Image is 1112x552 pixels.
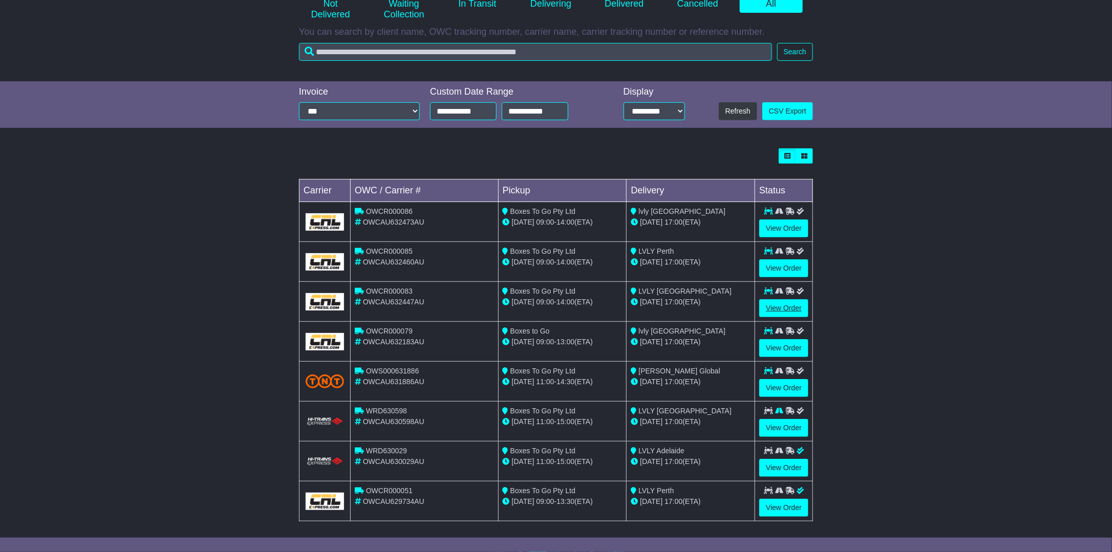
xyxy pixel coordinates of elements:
[631,377,751,387] div: (ETA)
[306,333,344,350] img: GetCarrierServiceLogo
[638,487,674,495] span: LVLY Perth
[512,338,534,346] span: [DATE]
[366,247,413,255] span: OWCR000085
[306,293,344,311] img: GetCarrierServiceLogo
[510,407,575,415] span: Boxes To Go Pty Ltd
[557,338,574,346] span: 13:00
[638,447,685,455] span: LVLY Adelaide
[503,257,623,268] div: - (ETA)
[537,218,554,226] span: 09:00
[759,459,808,477] a: View Order
[537,258,554,266] span: 09:00
[537,298,554,306] span: 09:00
[306,417,344,427] img: HiTrans.png
[510,367,575,375] span: Boxes To Go Pty Ltd
[759,299,808,317] a: View Order
[512,258,534,266] span: [DATE]
[638,287,732,295] span: LVLY [GEOGRAPHIC_DATA]
[300,180,351,202] td: Carrier
[640,338,662,346] span: [DATE]
[537,497,554,505] span: 09:00
[537,338,554,346] span: 09:00
[512,417,534,426] span: [DATE]
[366,287,413,295] span: OWCR000083
[640,497,662,505] span: [DATE]
[759,379,808,397] a: View Order
[510,447,575,455] span: Boxes To Go Pty Ltd
[638,207,725,215] span: lvly [GEOGRAPHIC_DATA]
[363,417,424,426] span: OWCAU630598AU
[512,497,534,505] span: [DATE]
[631,217,751,228] div: (ETA)
[510,487,575,495] span: Boxes To Go Pty Ltd
[299,27,813,38] p: You can search by client name, OWC tracking number, carrier name, carrier tracking number or refe...
[363,298,424,306] span: OWCAU632447AU
[366,327,413,335] span: OWCR000079
[759,259,808,277] a: View Order
[640,298,662,306] span: [DATE]
[351,180,499,202] td: OWC / Carrier #
[777,43,813,61] button: Search
[306,493,344,510] img: GetCarrierServiceLogo
[363,338,424,346] span: OWCAU632183AU
[537,378,554,386] span: 11:00
[306,374,344,388] img: TNT_Domestic.png
[363,497,424,505] span: OWCAU629734AU
[640,218,662,226] span: [DATE]
[557,258,574,266] span: 14:00
[640,258,662,266] span: [DATE]
[665,218,682,226] span: 17:00
[503,217,623,228] div: - (ETA)
[503,337,623,347] div: - (ETA)
[366,207,413,215] span: OWCR000086
[759,219,808,237] a: View Order
[537,417,554,426] span: 11:00
[557,417,574,426] span: 15:00
[631,297,751,307] div: (ETA)
[719,102,757,120] button: Refresh
[640,417,662,426] span: [DATE]
[366,367,419,375] span: OWS000631886
[512,298,534,306] span: [DATE]
[755,180,813,202] td: Status
[638,367,720,375] span: [PERSON_NAME] Global
[638,327,725,335] span: lvly [GEOGRAPHIC_DATA]
[631,257,751,268] div: (ETA)
[640,457,662,466] span: [DATE]
[512,457,534,466] span: [DATE]
[366,487,413,495] span: OWCR000051
[512,378,534,386] span: [DATE]
[363,258,424,266] span: OWCAU632460AU
[430,86,594,98] div: Custom Date Range
[759,339,808,357] a: View Order
[665,417,682,426] span: 17:00
[366,447,407,455] span: WRD630029
[498,180,627,202] td: Pickup
[631,496,751,507] div: (ETA)
[512,218,534,226] span: [DATE]
[665,298,682,306] span: 17:00
[503,416,623,427] div: - (ETA)
[665,258,682,266] span: 17:00
[363,218,424,226] span: OWCAU632473AU
[299,86,420,98] div: Invoice
[363,378,424,386] span: OWCAU631886AU
[557,497,574,505] span: 13:30
[503,456,623,467] div: - (ETA)
[363,457,424,466] span: OWCAU630029AU
[624,86,685,98] div: Display
[306,253,344,271] img: GetCarrierServiceLogo
[638,247,674,255] span: LVLY Perth
[503,297,623,307] div: - (ETA)
[640,378,662,386] span: [DATE]
[503,496,623,507] div: - (ETA)
[537,457,554,466] span: 11:00
[366,407,407,415] span: WRD630598
[510,247,575,255] span: Boxes To Go Pty Ltd
[503,377,623,387] div: - (ETA)
[665,497,682,505] span: 17:00
[557,378,574,386] span: 14:30
[557,457,574,466] span: 15:00
[557,218,574,226] span: 14:00
[510,287,575,295] span: Boxes To Go Pty Ltd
